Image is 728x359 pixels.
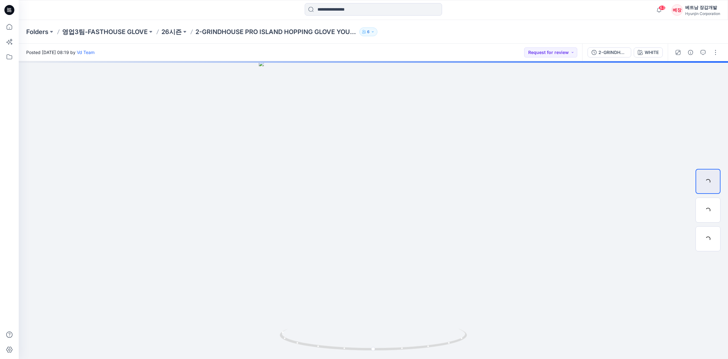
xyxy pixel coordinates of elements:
a: Vd Team [77,50,95,55]
button: 6 [359,27,377,36]
span: Posted [DATE] 08:19 by [26,49,95,56]
div: WHITE [645,49,659,56]
button: Details [686,47,696,57]
a: Folders [26,27,48,36]
div: 베장 [671,4,683,16]
a: 영업3팀-FASTHOUSE GLOVE [62,27,148,36]
a: 26시즌 [161,27,182,36]
span: 63 [659,5,666,10]
button: WHITE [634,47,663,57]
div: 2-GRINDHOUSE PRO ISLAND HOPPING GLOVE YOUTH [598,49,627,56]
button: 2-GRINDHOUSE PRO ISLAND HOPPING GLOVE YOUTH [588,47,631,57]
p: 6 [367,28,370,35]
div: Hyunjin Corporation [685,11,720,16]
p: 2-GRINDHOUSE PRO ISLAND HOPPING GLOVE YOUTH [195,27,357,36]
div: 베트남 장갑개발 [685,4,720,11]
